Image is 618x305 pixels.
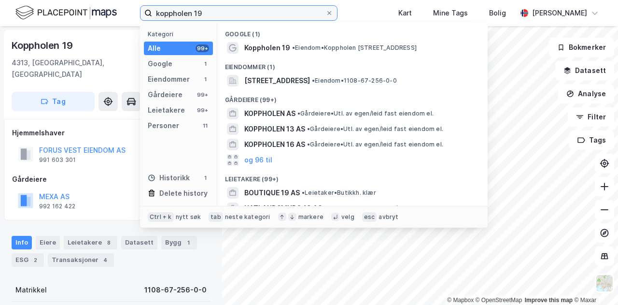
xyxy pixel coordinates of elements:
div: Delete history [159,188,208,199]
div: Eiere [36,236,60,249]
span: Leietaker • Butikkh. klær [302,189,376,197]
button: og 96 til [244,154,272,166]
span: Gårdeiere • Utl. av egen/leid fast eiendom el. [307,125,443,133]
img: logo.f888ab2527a4732fd821a326f86c7f29.svg [15,4,117,21]
div: 1 [201,174,209,182]
button: Analyse [558,84,614,103]
input: Søk på adresse, matrikkel, gårdeiere, leietakere eller personer [152,6,325,20]
div: Ctrl + k [148,212,174,222]
div: Bolig [489,7,506,19]
span: • [297,110,300,117]
div: Leietakere [148,104,185,116]
a: Improve this map [525,297,573,304]
div: 4313, [GEOGRAPHIC_DATA], [GEOGRAPHIC_DATA] [12,57,158,80]
div: Datasett [121,236,157,249]
div: velg [341,213,354,221]
div: Kart [398,7,412,19]
div: Eiendommer [148,73,190,85]
div: 2 [30,255,40,265]
div: 1 [201,75,209,83]
div: 99+ [196,106,209,114]
div: Matrikkel [15,284,47,296]
a: Mapbox [447,297,474,304]
div: 1 [183,238,193,247]
span: Leietaker • Utl. av egen/leid fast eiendom el. [324,204,459,212]
div: Mine Tags [433,7,468,19]
div: 991 603 301 [39,156,76,164]
span: • [292,44,295,51]
div: 992 162 422 [39,203,75,210]
div: 8 [104,238,113,247]
span: Koppholen 19 [244,42,290,54]
span: Eiendom • 1108-67-256-0-0 [312,77,397,85]
span: Gårdeiere • Utl. av egen/leid fast eiendom el. [307,141,443,148]
span: KOPPHOLEN 13 AS [244,123,305,135]
span: • [324,204,327,212]
div: Leietakere (99+) [217,168,488,185]
div: 99+ [196,44,209,52]
iframe: Chat Widget [570,259,618,305]
span: HATLANDSMYRO 19 AS [244,203,322,214]
div: Gårdeiere [148,89,183,101]
span: KOPPHOLEN AS [244,108,295,119]
div: nytt søk [176,213,201,221]
span: • [307,141,310,148]
span: Gårdeiere • Utl. av egen/leid fast eiendom el. [297,110,434,117]
span: KOPPHOLEN 16 AS [244,139,305,150]
div: ESG [12,253,44,267]
div: Kategori [148,30,213,38]
span: [STREET_ADDRESS] [244,75,310,87]
button: Bokmerker [549,38,614,57]
div: Hjemmelshaver [12,127,210,139]
div: tab [209,212,223,222]
div: Leietakere [64,236,117,249]
div: Google (1) [217,23,488,40]
div: 4 [100,255,110,265]
div: avbryt [379,213,398,221]
div: Transaksjoner [48,253,114,267]
div: 1108-67-256-0-0 [144,284,207,296]
div: neste kategori [225,213,270,221]
span: BOUTIQUE 19 AS [244,187,300,199]
button: Filter [568,107,614,127]
div: Google [148,58,172,70]
span: • [312,77,315,84]
div: Info [12,236,32,249]
span: Eiendom • Koppholen [STREET_ADDRESS] [292,44,417,52]
div: 1 [201,60,209,68]
div: Bygg [161,236,197,249]
span: • [302,189,305,196]
div: [PERSON_NAME] [532,7,587,19]
div: Alle [148,43,161,54]
div: markere [298,213,323,221]
div: Gårdeiere [12,174,210,185]
div: Historikk [148,172,190,184]
span: • [307,125,310,132]
div: Eiendommer (1) [217,56,488,73]
button: Datasett [555,61,614,80]
div: 11 [201,122,209,130]
div: 99+ [196,91,209,99]
div: Koppholen 19 [12,38,75,53]
button: Tags [569,131,614,150]
div: esc [362,212,377,222]
button: Tag [12,92,95,111]
div: Gårdeiere (99+) [217,88,488,106]
div: Personer [148,120,179,131]
a: OpenStreetMap [476,297,522,304]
